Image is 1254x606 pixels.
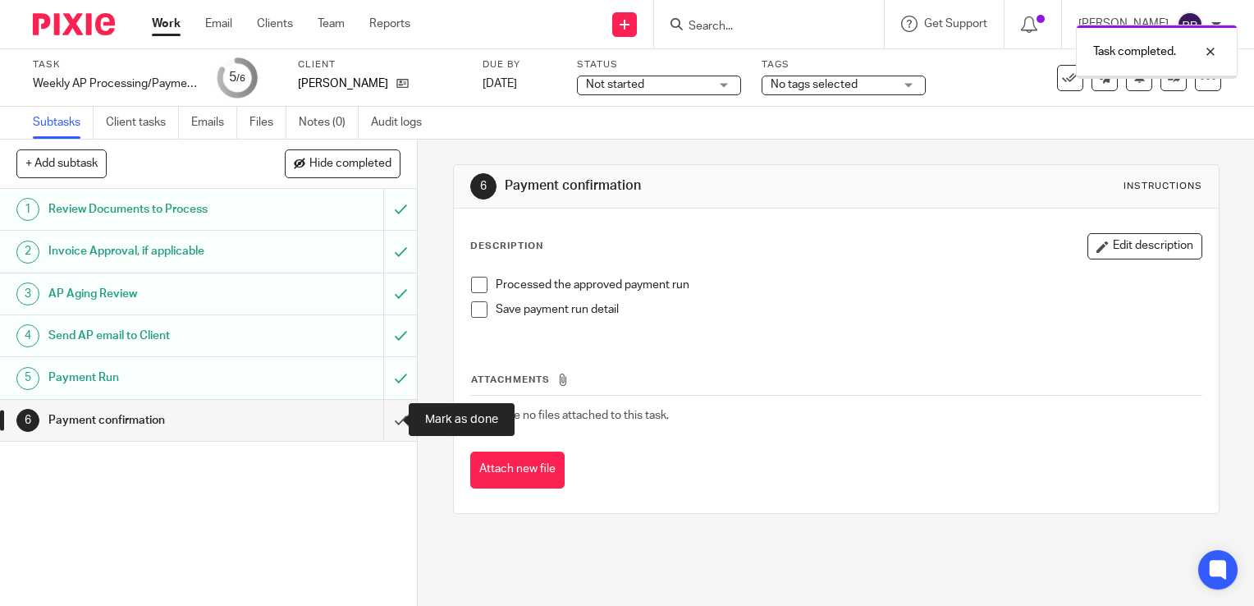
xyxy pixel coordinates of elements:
a: Client tasks [106,107,179,139]
div: 4 [16,324,39,347]
span: [DATE] [483,78,517,90]
label: Due by [483,58,556,71]
p: Processed the approved payment run [496,277,1201,293]
div: Weekly AP Processing/Payment [33,76,197,92]
div: Instructions [1124,180,1202,193]
label: Status [577,58,741,71]
div: 5 [16,367,39,390]
span: There are no files attached to this task. [471,410,669,421]
p: Description [470,240,543,253]
h1: Review Documents to Process [48,197,261,222]
label: Client [298,58,462,71]
a: Email [205,16,232,32]
a: Reports [369,16,410,32]
button: Edit description [1087,233,1202,259]
a: Work [152,16,181,32]
a: Notes (0) [299,107,359,139]
small: /6 [236,74,245,83]
a: Emails [191,107,237,139]
button: Attach new file [470,452,565,489]
span: No tags selected [771,79,858,90]
span: Not started [586,79,644,90]
a: Files [249,107,286,139]
span: Hide completed [309,158,391,171]
label: Task [33,58,197,71]
h1: Payment Run [48,365,261,390]
div: 6 [470,173,497,200]
a: Audit logs [371,107,434,139]
div: 6 [16,409,39,432]
h1: Payment confirmation [48,408,261,433]
h1: Payment confirmation [505,177,871,195]
img: Pixie [33,13,115,35]
span: Attachments [471,375,550,384]
div: 2 [16,241,39,264]
a: Team [318,16,345,32]
div: 3 [16,282,39,305]
div: 1 [16,198,39,221]
button: Hide completed [285,149,400,177]
a: Subtasks [33,107,94,139]
h1: Invoice Approval, if applicable [48,239,261,264]
p: [PERSON_NAME] [298,76,388,92]
h1: AP Aging Review [48,282,261,306]
a: Clients [257,16,293,32]
p: Task completed. [1093,44,1176,60]
p: Save payment run detail [496,301,1201,318]
div: 5 [229,68,245,87]
img: svg%3E [1177,11,1203,38]
button: + Add subtask [16,149,107,177]
h1: Send AP email to Client [48,324,261,348]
